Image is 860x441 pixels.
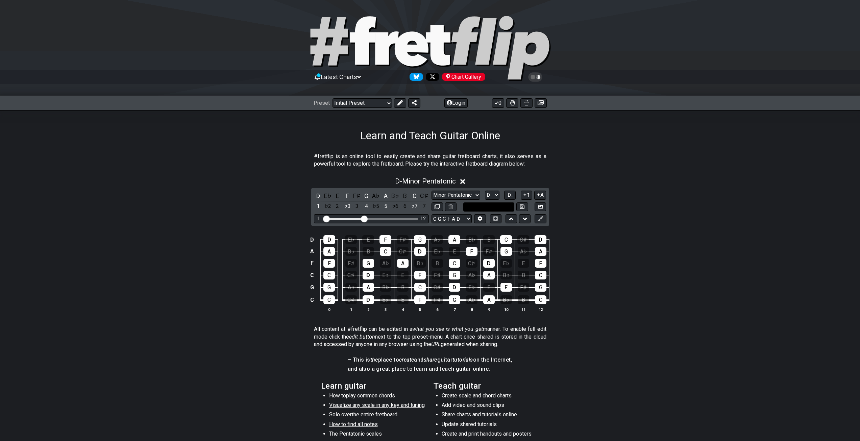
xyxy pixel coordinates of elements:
div: F♯ [345,259,357,268]
em: the [370,357,378,363]
span: D.. [508,192,513,198]
li: Add video and sound clips [442,401,538,411]
div: E [397,295,409,304]
em: share [424,357,437,363]
div: toggle scale degree [391,202,400,211]
span: Toggle light / dark theme [532,74,539,80]
div: D [363,271,374,279]
th: 0 [321,306,338,313]
em: what you see is what you get [412,326,483,332]
div: C [323,295,335,304]
div: Chart Gallery [442,73,485,81]
div: toggle pitch class [314,191,323,200]
span: Preset [314,100,330,106]
li: Update shared tutorials [442,421,538,430]
th: 7 [446,306,463,313]
div: C [535,295,546,304]
div: A [363,283,374,292]
a: Follow #fretflip at Bluesky [407,73,423,81]
th: 5 [411,306,428,313]
div: E♭ [380,295,391,304]
div: B♭ [414,259,426,268]
th: 4 [394,306,411,313]
div: D [449,283,460,292]
div: D [483,259,495,268]
div: toggle pitch class [333,191,342,200]
a: #fretflip at Pinterest [439,73,485,81]
div: B♭ [380,283,391,292]
th: 10 [497,306,515,313]
select: Preset [333,98,392,108]
span: Latest Charts [321,73,357,80]
div: B [432,259,443,268]
button: Copy [432,202,443,212]
p: #fretflip is an online tool to easily create and share guitar fretboard charts, it also serves as... [314,153,546,168]
div: A♭ [518,247,529,256]
div: F [323,259,335,268]
p: All content at #fretflip can be edited in a manner. To enable full edit mode click the next to th... [314,325,546,348]
td: F [308,257,316,269]
div: A♭ [466,295,477,304]
th: 12 [532,306,549,313]
button: Edit Tuning [474,214,486,223]
button: Edit Preset [394,98,406,108]
div: F [500,283,512,292]
li: Share charts and tutorials online [442,411,538,420]
div: F♯ [518,283,529,292]
td: C [308,269,316,281]
li: Solo over [329,411,425,420]
div: G [449,295,460,304]
div: E♭ [345,235,357,244]
div: toggle scale degree [314,202,323,211]
li: Create scale and chord charts [442,392,538,401]
li: Create and print handouts and posters [442,430,538,440]
div: C [500,235,512,244]
div: G [449,271,460,279]
button: Move up [506,214,517,223]
h4: – This is place to and guitar on the Internet, [348,356,512,364]
th: 8 [463,306,480,313]
div: C [380,247,391,256]
button: Create image [535,98,547,108]
div: E [397,271,409,279]
th: 1 [342,306,360,313]
h2: Teach guitar [434,382,539,390]
div: G [535,283,546,292]
button: Delete [445,202,457,212]
span: D - Minor Pentatonic [395,177,456,185]
div: E♭ [466,283,477,292]
div: E♭ [432,247,443,256]
em: create [399,357,414,363]
div: B♭ [345,247,357,256]
div: B [483,235,495,244]
th: 11 [515,306,532,313]
div: F♯ [432,295,443,304]
div: A♭ [431,235,443,244]
div: B♭ [466,235,477,244]
div: G [500,247,512,256]
td: D [308,234,316,246]
button: Share Preset [408,98,420,108]
div: F♯ [397,235,409,244]
div: D [535,235,546,244]
a: Follow #fretflip at X [423,73,439,81]
button: Store user defined scale [516,202,528,212]
div: E [362,235,374,244]
div: C♯ [345,295,357,304]
em: URL [431,341,441,347]
div: A [397,259,409,268]
div: F [466,247,477,256]
div: A [483,271,495,279]
div: toggle pitch class [372,191,380,200]
div: A [483,295,495,304]
em: edit button [349,334,375,340]
h1: Learn and Teach Guitar Online [360,129,500,142]
div: C [323,271,335,279]
div: B [397,283,409,292]
h4: and also a great place to learn and teach guitar online. [348,365,512,373]
div: toggle pitch class [391,191,400,200]
div: A [535,247,546,256]
span: play common chords [346,392,395,399]
button: Move down [519,214,531,223]
div: G [363,259,374,268]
